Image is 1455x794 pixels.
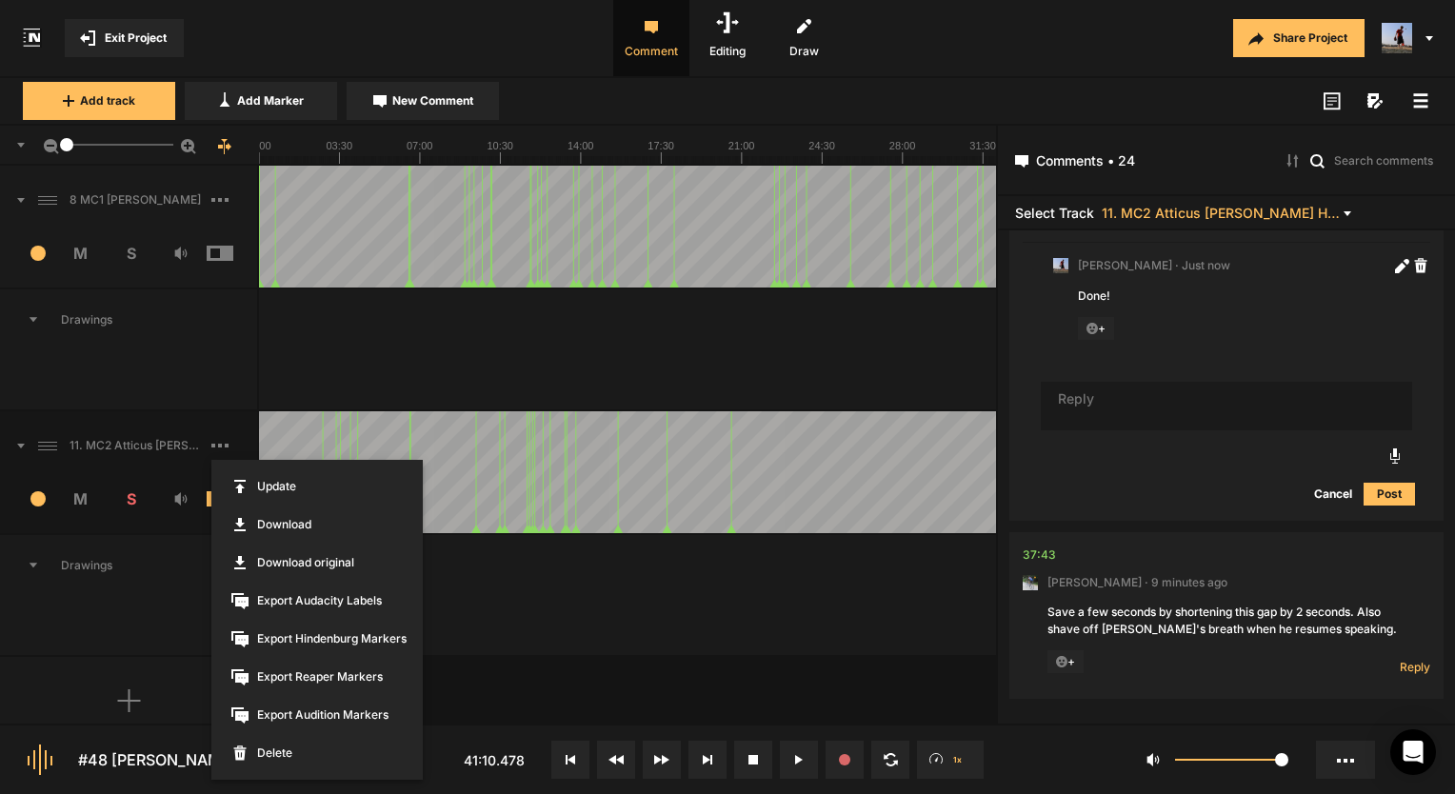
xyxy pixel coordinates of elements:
span: Export Hindenburg Markers [211,620,423,658]
span: Export Reaper Markers [211,658,423,696]
a: Download original [211,544,423,582]
span: Update [211,467,423,506]
span: Export Audacity Labels [211,582,423,620]
span: Delete [211,734,423,772]
a: Download [211,506,423,544]
div: Open Intercom Messenger [1390,729,1436,775]
span: Export Audition Markers [211,696,423,734]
